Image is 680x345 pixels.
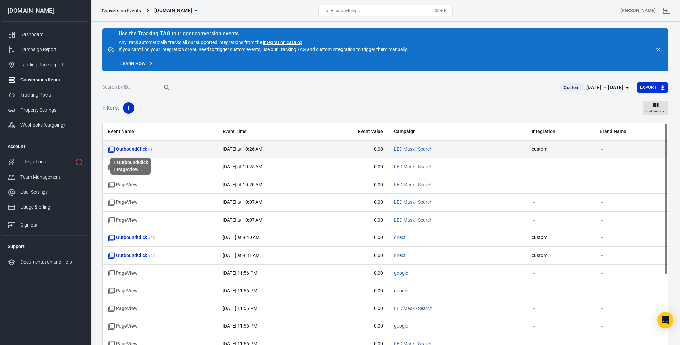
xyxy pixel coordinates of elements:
[223,306,257,311] time: 2025-10-12T23:56:08+11:00
[394,182,432,187] a: LED Mask - Search
[646,108,661,114] span: Columns
[119,59,155,69] a: Learn how
[113,166,148,173] li: 1 PageView
[394,234,406,241] span: direct
[323,199,383,206] span: 0.00
[532,164,589,170] span: －
[600,164,663,170] span: －
[323,234,383,241] span: 0.00
[394,305,432,312] span: LED Mask - Search
[394,199,432,206] span: LED Mask - Search
[600,287,663,294] span: －
[223,182,262,187] time: 2025-10-13T10:20:38+11:00
[152,4,200,17] button: [DOMAIN_NAME]
[394,253,406,258] a: direct
[394,323,408,330] span: google
[108,164,137,170] span: Standard event name
[532,252,589,259] span: custom
[20,204,83,211] div: Usage & billing
[2,118,88,133] a: Webhooks (outgoing)
[108,146,153,153] span: OutboundClick
[323,128,383,135] span: Event Value
[20,222,83,229] div: Sign out
[20,91,83,99] div: Tracking Pixels
[2,200,88,215] a: Usage & billing
[223,253,260,258] time: 2025-10-13T09:31:59+11:00
[20,259,83,266] div: Documentation and Help
[2,238,88,255] li: Support
[2,169,88,185] a: Team Management
[223,164,262,169] time: 2025-10-13T10:25:42+11:00
[108,270,137,277] span: Standard event name
[394,306,432,311] a: LED Mask - Search
[323,182,383,188] span: 0.00
[2,154,88,169] a: Integrations
[532,287,589,294] span: －
[223,323,257,329] time: 2025-10-12T23:56:08+11:00
[263,40,302,45] a: integration catalog
[394,164,432,170] span: LED Mask - Search
[20,46,83,53] div: Campaign Report
[394,323,408,329] a: google
[2,103,88,118] a: Property Settings
[148,253,155,258] sup: + 22
[108,252,155,259] span: OutboundClick
[113,159,148,166] li: 1 OutboundClick
[394,287,408,294] span: google
[532,182,589,188] span: －
[394,217,432,224] span: LED Mask - Search
[323,323,383,330] span: 0.00
[394,288,408,293] a: google
[108,234,155,241] span: OutboundClick
[532,146,589,153] span: custom
[394,128,488,135] span: Campaign
[2,8,88,14] div: [DOMAIN_NAME]
[653,45,663,54] button: close
[75,158,83,166] svg: 1 networks not verified yet
[148,235,155,240] sup: + 23
[394,270,408,276] a: google
[102,97,119,119] h5: Filters:
[394,199,432,205] a: LED Mask - Search
[2,185,88,200] a: User Settings
[600,323,663,330] span: －
[2,215,88,233] a: Sign out
[2,138,88,154] li: Account
[600,199,663,206] span: －
[20,189,83,196] div: User Settings
[223,235,260,240] time: 2025-10-13T09:40:56+11:00
[323,146,383,153] span: 0.00
[323,305,383,312] span: 0.00
[2,27,88,42] a: Dashboard
[394,252,406,259] span: direct
[20,61,83,68] div: Landing Page Report
[20,107,83,114] div: Property Settings
[108,217,137,224] span: Standard event name
[394,235,406,240] a: direct
[108,182,137,188] span: Standard event name
[108,287,137,294] span: Standard event name
[600,270,663,277] span: －
[108,199,137,206] span: Standard event name
[119,31,408,53] div: AnyTrack automatically tracks all our supported integrations from the . If you can't find your in...
[2,87,88,103] a: Tracking Pixels
[394,146,432,152] a: LED Mask - Search
[600,305,663,312] span: －
[108,323,137,330] span: Standard event name
[223,128,312,135] span: Event Time
[323,252,383,259] span: 0.00
[159,80,175,96] button: Search
[600,128,663,135] span: Brand Name
[20,174,83,181] div: Team Management
[394,270,408,277] span: google
[102,7,141,14] div: Conversion Events
[223,270,257,276] time: 2025-10-12T23:56:09+11:00
[102,83,156,92] input: Search by ID...
[532,305,589,312] span: －
[620,7,656,14] div: Account id: XkYO6gt3
[223,288,257,293] time: 2025-10-12T23:56:08+11:00
[20,122,83,129] div: Webhooks (outgoing)
[561,84,582,91] span: Custom
[659,3,675,19] a: Sign out
[323,287,383,294] span: 0.00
